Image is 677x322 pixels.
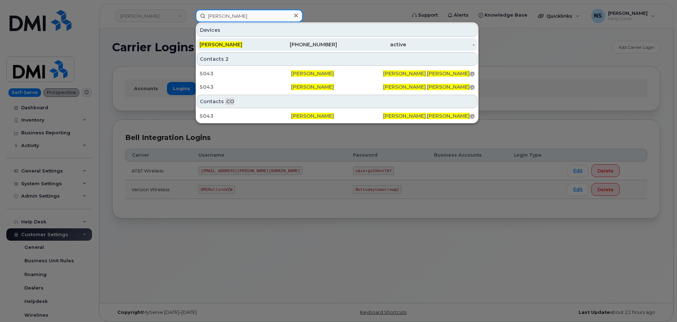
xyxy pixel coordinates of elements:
[197,67,478,80] a: 5043[PERSON_NAME][PERSON_NAME].[PERSON_NAME]@[PERSON_NAME][DOMAIN_NAME]
[291,113,334,119] span: [PERSON_NAME]
[427,113,470,119] span: [PERSON_NAME]
[197,52,478,66] div: Contacts
[199,83,291,90] div: 5043
[427,70,470,77] span: [PERSON_NAME]
[291,84,334,90] span: [PERSON_NAME]
[197,81,478,93] a: 5043[PERSON_NAME][PERSON_NAME].[PERSON_NAME]@[PERSON_NAME][DOMAIN_NAME]
[225,98,234,105] span: .CO
[337,41,406,48] div: active
[199,41,242,48] span: [PERSON_NAME]
[427,84,470,90] span: [PERSON_NAME]
[225,55,229,63] span: 2
[197,23,478,37] div: Devices
[197,38,478,51] a: [PERSON_NAME][PHONE_NUMBER]active-
[268,41,337,48] div: [PHONE_NUMBER]
[197,95,478,108] div: Contacts
[383,70,426,77] span: [PERSON_NAME]
[199,70,291,77] div: 5043
[383,70,475,77] div: . @[PERSON_NAME][DOMAIN_NAME]
[383,83,475,90] div: . @[PERSON_NAME][DOMAIN_NAME]
[383,112,475,119] div: . @[PERSON_NAME][DOMAIN_NAME]
[383,113,426,119] span: [PERSON_NAME]
[406,41,475,48] div: -
[383,84,426,90] span: [PERSON_NAME]
[199,112,291,119] div: 5043
[197,110,478,122] a: 5043[PERSON_NAME][PERSON_NAME].[PERSON_NAME]@[PERSON_NAME][DOMAIN_NAME]
[291,70,334,77] span: [PERSON_NAME]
